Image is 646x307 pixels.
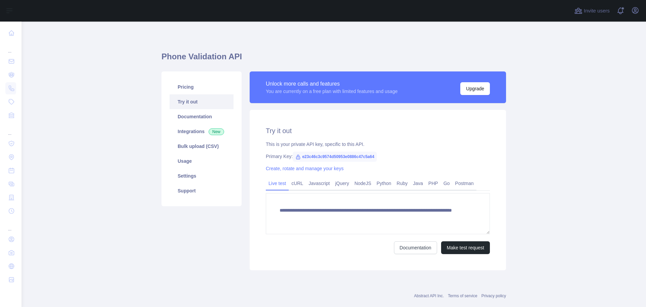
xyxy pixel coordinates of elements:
[266,88,398,95] div: You are currently on a free plan with limited features and usage
[266,178,289,189] a: Live test
[209,128,224,135] span: New
[426,178,441,189] a: PHP
[332,178,352,189] a: jQuery
[289,178,306,189] a: cURL
[5,123,16,136] div: ...
[448,294,477,298] a: Terms of service
[394,178,410,189] a: Ruby
[573,5,611,16] button: Invite users
[170,80,234,94] a: Pricing
[170,124,234,139] a: Integrations New
[161,51,506,67] h1: Phone Validation API
[266,126,490,135] h2: Try it out
[266,80,398,88] div: Unlock more calls and features
[5,40,16,54] div: ...
[394,241,437,254] a: Documentation
[170,154,234,168] a: Usage
[481,294,506,298] a: Privacy policy
[170,183,234,198] a: Support
[584,7,610,15] span: Invite users
[266,153,490,160] div: Primary Key:
[441,241,490,254] button: Make test request
[266,166,344,171] a: Create, rotate and manage your keys
[374,178,394,189] a: Python
[170,168,234,183] a: Settings
[460,82,490,95] button: Upgrade
[453,178,476,189] a: Postman
[170,109,234,124] a: Documentation
[414,294,444,298] a: Abstract API Inc.
[293,152,377,162] span: e23c46c3c9574d50953e0886c47c5a64
[170,94,234,109] a: Try it out
[306,178,332,189] a: Javascript
[170,139,234,154] a: Bulk upload (CSV)
[441,178,453,189] a: Go
[410,178,426,189] a: Java
[5,218,16,232] div: ...
[352,178,374,189] a: NodeJS
[266,141,490,148] div: This is your private API key, specific to this API.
